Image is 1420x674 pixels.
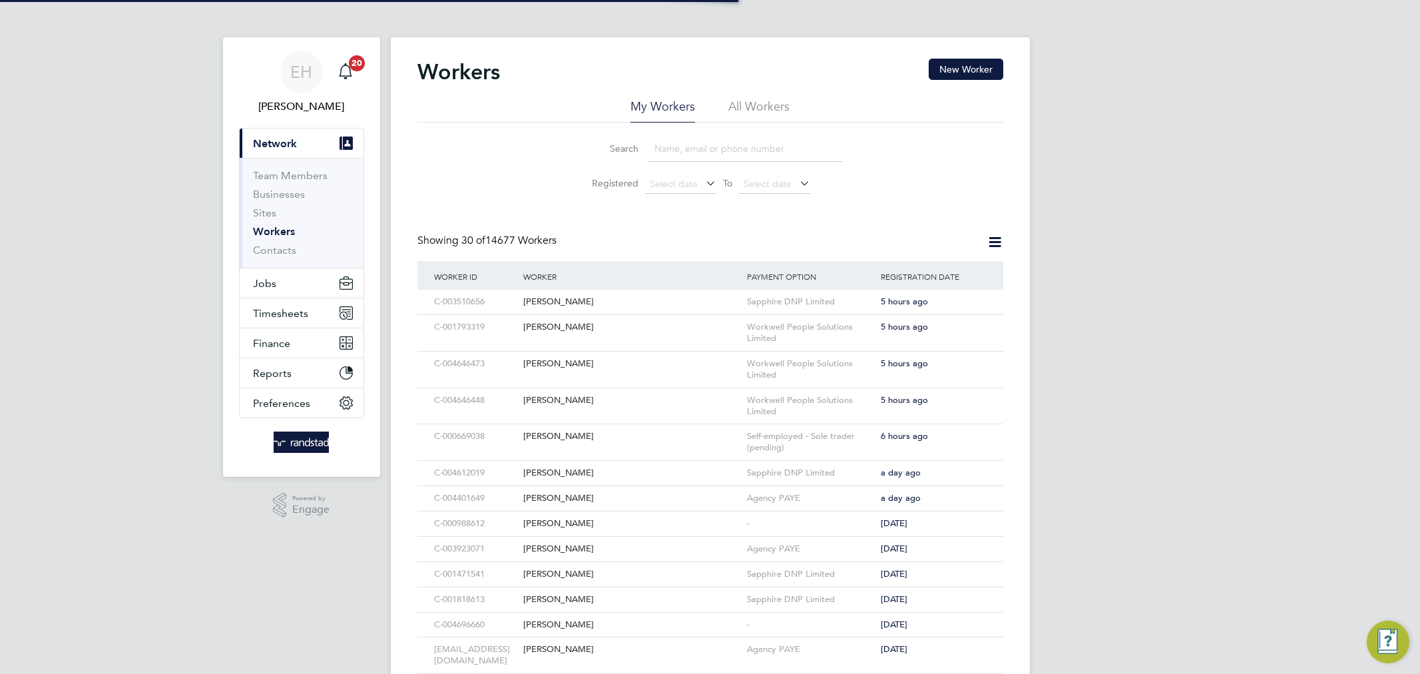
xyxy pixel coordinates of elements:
button: Network [240,129,363,158]
div: [PERSON_NAME] [520,587,744,612]
span: 14677 Workers [461,234,557,247]
span: Finance [253,337,290,350]
div: Agency PAYE [744,486,878,511]
span: 30 of [461,234,485,247]
span: 5 hours ago [881,321,928,332]
div: [PERSON_NAME] [520,562,744,587]
div: Worker ID [431,261,520,292]
div: Showing [417,234,559,248]
div: Sapphire DNP Limited [744,562,878,587]
span: 5 hours ago [881,296,928,307]
span: Reports [253,367,292,380]
a: Go to home page [239,432,364,453]
button: Jobs [240,268,363,298]
a: C-004646448[PERSON_NAME]Workwell People Solutions Limited5 hours ago [431,388,990,399]
div: [EMAIL_ADDRESS][DOMAIN_NAME] [431,637,520,673]
div: C-000669038 [431,424,520,449]
li: All Workers [728,99,790,123]
div: [PERSON_NAME] [520,461,744,486]
img: randstad-logo-retina.png [274,432,329,453]
a: C-003923071[PERSON_NAME]Agency PAYE[DATE] [431,536,990,547]
a: Contacts [253,244,296,256]
div: Sapphire DNP Limited [744,461,878,486]
a: EH[PERSON_NAME] [239,51,364,115]
div: C-004646448 [431,388,520,413]
span: [DATE] [881,643,907,655]
a: Sites [253,206,276,219]
div: - [744,613,878,637]
a: C-001471541[PERSON_NAME]Sapphire DNP Limited[DATE] [431,561,990,573]
a: C-004401649[PERSON_NAME]Agency PAYEa day ago [431,486,990,497]
div: C-003510656 [431,290,520,314]
a: Businesses [253,188,305,200]
a: C-001818613[PERSON_NAME]Sapphire DNP Limited[DATE] [431,587,990,598]
span: [DATE] [881,543,907,554]
span: a day ago [881,467,921,478]
div: [PERSON_NAME] [520,486,744,511]
span: Jobs [253,277,276,290]
div: - [744,511,878,536]
label: Search [579,143,638,155]
div: [PERSON_NAME] [520,315,744,340]
h2: Workers [417,59,500,85]
span: Engage [292,504,330,515]
button: New Worker [929,59,1003,80]
button: Finance [240,328,363,358]
div: Self-employed - Sole trader (pending) [744,424,878,460]
span: Select date [650,178,698,190]
li: My Workers [630,99,695,123]
span: a day ago [881,492,921,504]
nav: Main navigation [223,37,380,477]
div: C-004401649 [431,486,520,511]
div: [PERSON_NAME] [520,637,744,662]
div: C-004696660 [431,613,520,637]
a: Powered byEngage [273,493,330,518]
a: C-000988612[PERSON_NAME]-[DATE] [431,511,990,522]
div: [PERSON_NAME] [520,290,744,314]
a: C-004646473[PERSON_NAME]Workwell People Solutions Limited5 hours ago [431,351,990,362]
a: C-004612019[PERSON_NAME]Sapphire DNP Limiteda day ago [431,460,990,472]
div: Registration Date [877,261,989,292]
label: Registered [579,177,638,189]
a: Team Members [253,169,328,182]
div: Sapphire DNP Limited [744,290,878,314]
div: C-001793319 [431,315,520,340]
a: C-003510656[PERSON_NAME]Sapphire DNP Limited5 hours ago [431,289,990,300]
div: Workwell People Solutions Limited [744,352,878,388]
div: Worker [520,261,744,292]
a: C-004696660[PERSON_NAME]-[DATE] [431,612,990,623]
div: Sapphire DNP Limited [744,587,878,612]
button: Engage Resource Center [1367,621,1409,663]
a: C-000669038[PERSON_NAME]Self-employed - Sole trader (pending)6 hours ago [431,424,990,435]
button: Preferences [240,388,363,418]
span: [DATE] [881,593,907,605]
span: [DATE] [881,619,907,630]
div: C-004646473 [431,352,520,376]
span: 5 hours ago [881,394,928,406]
div: Network [240,158,363,268]
div: [PERSON_NAME] [520,511,744,536]
div: C-004612019 [431,461,520,486]
span: Timesheets [253,307,308,320]
input: Name, email or phone number [648,136,842,162]
div: [PERSON_NAME] [520,388,744,413]
span: Powered by [292,493,330,504]
button: Reports [240,358,363,388]
span: Network [253,137,297,150]
div: C-000988612 [431,511,520,536]
a: [EMAIL_ADDRESS][DOMAIN_NAME][PERSON_NAME]Agency PAYE[DATE] [431,637,990,648]
div: C-003923071 [431,537,520,561]
div: Payment Option [744,261,878,292]
div: C-001818613 [431,587,520,612]
span: Preferences [253,397,310,410]
div: [PERSON_NAME] [520,424,744,449]
button: Timesheets [240,298,363,328]
div: C-001471541 [431,562,520,587]
div: Agency PAYE [744,537,878,561]
div: [PERSON_NAME] [520,537,744,561]
span: To [719,174,736,192]
a: Workers [253,225,295,238]
a: 20 [332,51,359,93]
div: Workwell People Solutions Limited [744,315,878,351]
span: 5 hours ago [881,358,928,369]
